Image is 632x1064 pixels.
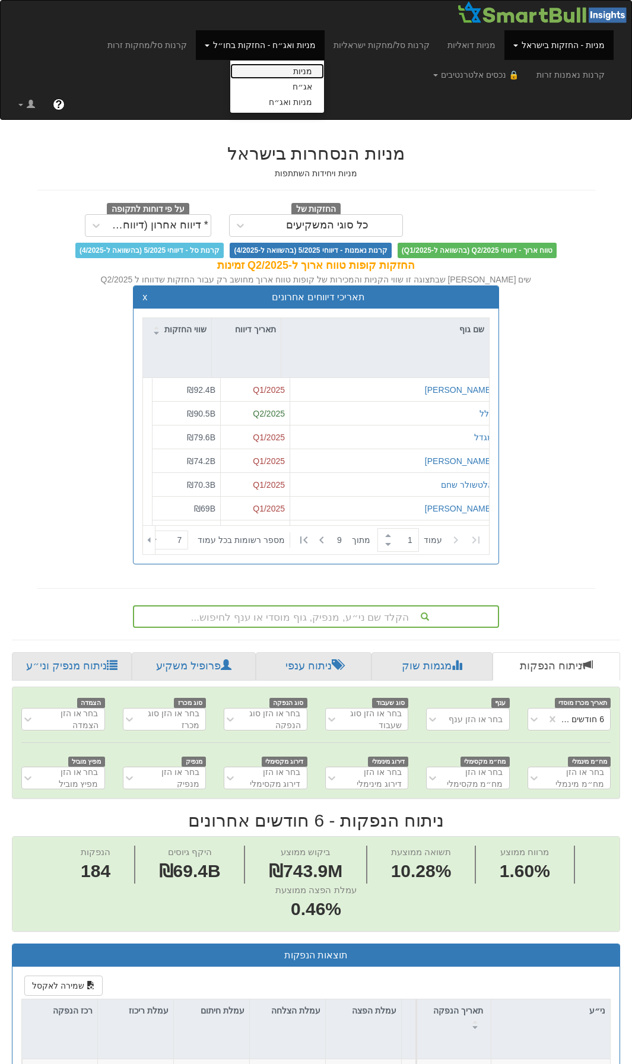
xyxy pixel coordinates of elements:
[555,698,611,708] span: תאריך מכרז מוסדי
[262,757,307,767] span: דירוג מקסימלי
[12,811,620,830] h2: ניתוח הנפקות - 6 חודשים אחרונים
[424,534,442,546] span: ‏עמוד
[37,144,595,163] h2: מניות הנסחרות בישראל
[157,384,215,396] div: ₪92.4B
[110,220,208,231] div: * דיווח אחרון (דיווחים חלקיים)
[391,847,451,857] span: תשואה ממוצעת
[159,861,221,881] span: ₪69.4B
[143,318,211,341] div: שווי החזקות
[441,479,493,491] button: אלטשולר שחם
[500,859,550,884] span: 1.60%
[275,897,356,922] span: 0.46%
[24,976,103,996] button: שמירה לאקסל
[168,847,212,857] span: היקף גיוסים
[230,79,324,94] a: אג״ח
[372,698,408,708] span: סוג שעבוד
[81,847,110,857] span: הנפקות
[132,652,255,681] a: פרופיל משקיע
[182,757,206,767] span: מנפיק
[198,534,285,546] span: ‏מספר רשומות בכל עמוד
[107,203,189,216] span: על פי דוחות לתקופה
[98,999,173,1022] div: עמלת ריכוז
[230,60,325,113] ul: מניות - החזקות בישראל
[77,698,105,708] span: הצמדה
[345,707,402,731] div: בחר או הזן סוג שעבוד
[244,766,301,790] div: בחר או הזן דירוג מקסימלי
[81,859,110,884] span: 184
[272,292,365,302] span: תאריכי דיווחים אחרונים
[226,384,285,396] div: Q1/2025
[75,243,224,258] span: קרנות סל - דיווחי 5/2025 (בהשוואה ל-4/2025)
[493,652,620,681] a: ניתוח הנפקות
[504,30,614,60] a: מניות - החזקות בישראל
[157,503,215,514] div: ₪69B
[474,431,493,443] div: מגדל
[424,60,528,90] a: 🔒 נכסים אלטרנטיבים
[449,713,503,725] div: בחר או הזן ענף
[491,999,610,1022] div: ני״ע
[269,698,307,708] span: סוג הנפקה
[37,258,595,274] div: החזקות קופות טווח ארוך ל-Q2/2025 זמינות
[143,766,200,790] div: בחר או הזן מנפיק
[226,503,285,514] div: Q1/2025
[371,652,492,681] a: מגמות שוק
[446,766,503,790] div: בחר או הזן מח״מ מקסימלי
[142,527,487,553] div: ‏ מתוך
[417,999,491,1036] div: תאריך הנפקה
[398,243,557,258] span: טווח ארוך - דיווחי Q2/2025 (בהשוואה ל-Q1/2025)
[21,950,611,961] h3: תוצאות הנפקות
[256,652,371,681] a: ניתוח ענפי
[44,90,74,119] a: ?
[337,534,352,546] span: 9
[269,861,342,881] span: ₪743.9M
[99,30,196,60] a: קרנות סל/מחקות זרות
[479,408,493,420] button: כלל
[557,713,605,725] div: 6 חודשים אחרונים
[439,30,504,60] a: מניות דואליות
[286,220,369,231] div: כל סוגי המשקיעים
[500,847,549,857] span: מרווח ממוצע
[425,503,493,514] button: [PERSON_NAME]
[55,99,62,110] span: ?
[326,999,401,1022] div: עמלת הפצה
[12,652,132,681] a: ניתוח מנפיק וני״ע
[345,766,402,790] div: בחר או הזן דירוג מינימלי
[491,698,510,708] span: ענף
[22,999,97,1022] div: רכז הנפקה
[157,455,215,467] div: ₪74.2B
[157,479,215,491] div: ₪70.3B
[42,766,99,790] div: בחר או הזן מפיץ מוביל
[226,479,285,491] div: Q1/2025
[275,885,356,895] span: עמלת הפצה ממוצעת
[226,408,285,420] div: Q2/2025
[250,999,325,1022] div: עמלת הצלחה
[42,707,99,731] div: בחר או הזן הצמדה
[157,408,215,420] div: ₪90.5B
[281,847,331,857] span: ביקוש ממוצע
[142,292,147,303] button: x
[425,384,493,396] button: [PERSON_NAME]
[528,60,614,90] a: קרנות נאמנות זרות
[457,1,631,24] img: Smartbull
[68,757,105,767] span: מפיץ מוביל
[226,431,285,443] div: Q1/2025
[368,757,408,767] span: דירוג מינימלי
[226,455,285,467] div: Q1/2025
[212,318,281,341] div: תאריך דיווח
[174,999,249,1022] div: עמלת חיתום
[230,94,324,110] a: מניות ואג״ח
[281,318,489,341] div: שם גוף
[244,707,301,731] div: בחר או הזן סוג הנפקה
[568,757,611,767] span: מח״מ מינמלי
[196,30,325,60] a: מניות ואג״ח - החזקות בחו״ל
[325,30,439,60] a: קרנות סל/מחקות ישראליות
[157,431,215,443] div: ₪79.6B
[425,455,493,467] button: [PERSON_NAME]
[174,698,206,708] span: סוג מכרז
[391,859,452,884] span: 10.28%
